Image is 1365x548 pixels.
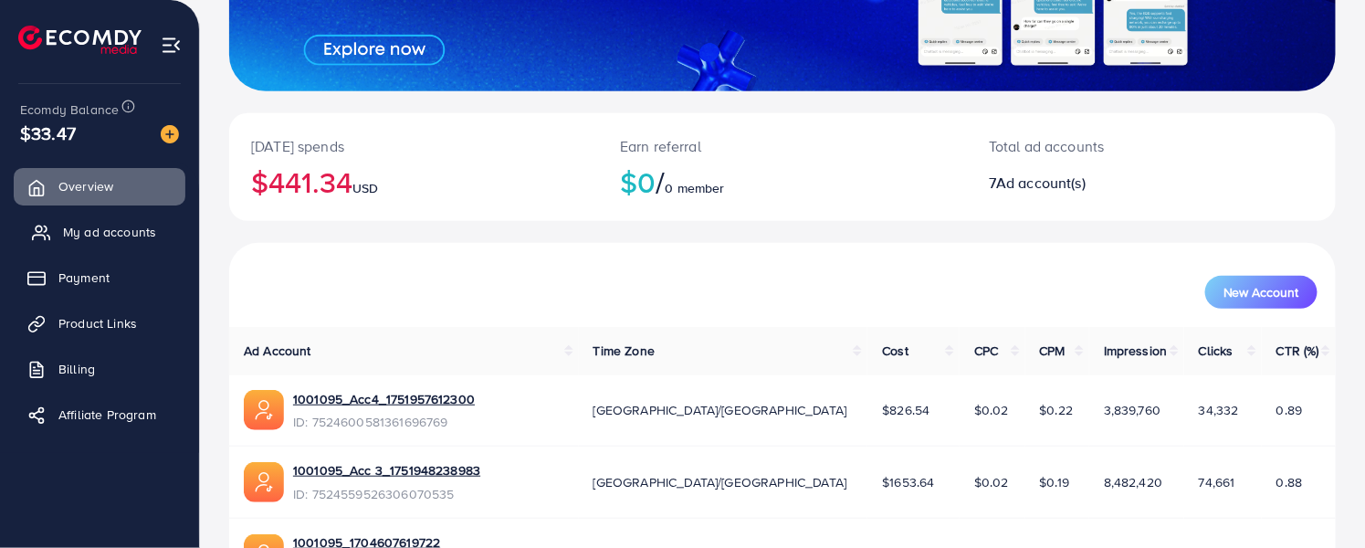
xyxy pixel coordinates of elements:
[58,269,110,287] span: Payment
[1276,473,1303,491] span: 0.88
[14,214,185,250] a: My ad accounts
[14,351,185,387] a: Billing
[20,120,76,146] span: $33.47
[882,401,929,419] span: $826.54
[58,314,137,332] span: Product Links
[1104,342,1168,360] span: Impression
[14,259,185,296] a: Payment
[293,413,475,431] span: ID: 7524600581361696769
[1104,473,1162,491] span: 8,482,420
[251,135,576,157] p: [DATE] spends
[666,179,725,197] span: 0 member
[251,164,576,199] h2: $441.34
[620,164,945,199] h2: $0
[593,401,847,419] span: [GEOGRAPHIC_DATA]/[GEOGRAPHIC_DATA]
[656,161,665,203] span: /
[593,342,655,360] span: Time Zone
[161,125,179,143] img: image
[161,35,182,56] img: menu
[58,406,156,424] span: Affiliate Program
[20,100,119,119] span: Ecomdy Balance
[882,473,934,491] span: $1653.64
[1199,401,1239,419] span: 34,332
[244,390,284,430] img: ic-ads-acc.e4c84228.svg
[58,360,95,378] span: Billing
[1199,342,1234,360] span: Clicks
[1287,466,1351,534] iframe: Chat
[974,401,1009,419] span: $0.02
[14,396,185,433] a: Affiliate Program
[244,462,284,502] img: ic-ads-acc.e4c84228.svg
[593,473,847,491] span: [GEOGRAPHIC_DATA]/[GEOGRAPHIC_DATA]
[58,177,113,195] span: Overview
[14,305,185,342] a: Product Links
[989,135,1222,157] p: Total ad accounts
[974,342,998,360] span: CPC
[1040,342,1066,360] span: CPM
[974,473,1009,491] span: $0.02
[620,135,945,157] p: Earn referral
[1205,276,1318,309] button: New Account
[882,342,908,360] span: Cost
[1040,473,1070,491] span: $0.19
[996,173,1086,193] span: Ad account(s)
[63,223,156,241] span: My ad accounts
[989,174,1222,192] h2: 7
[352,179,378,197] span: USD
[1199,473,1235,491] span: 74,661
[1276,401,1303,419] span: 0.89
[1276,342,1319,360] span: CTR (%)
[293,390,475,408] a: 1001095_Acc4_1751957612300
[18,26,142,54] img: logo
[244,342,311,360] span: Ad Account
[293,461,480,479] a: 1001095_Acc 3_1751948238983
[293,485,480,503] span: ID: 7524559526306070535
[1040,401,1074,419] span: $0.22
[1223,286,1299,299] span: New Account
[14,168,185,205] a: Overview
[1104,401,1160,419] span: 3,839,760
